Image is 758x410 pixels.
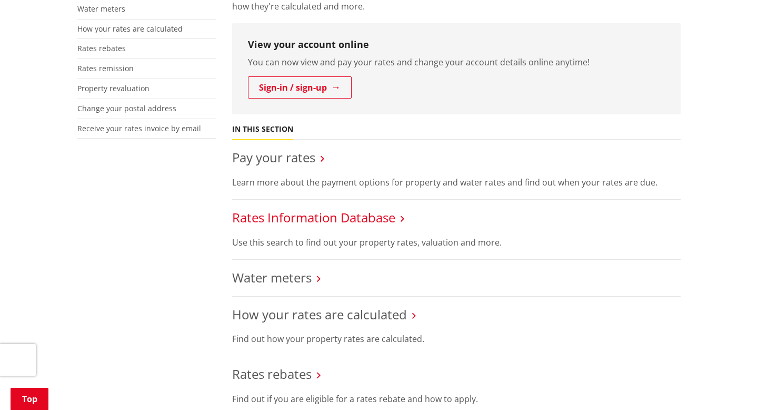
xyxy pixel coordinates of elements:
[232,393,681,405] p: Find out if you are eligible for a rates rebate and how to apply.
[232,176,681,189] p: Learn more about the payment options for property and water rates and find out when your rates ar...
[11,388,48,410] a: Top
[232,125,293,134] h5: In this section
[232,149,315,166] a: Pay your rates
[710,366,747,404] iframe: Messenger Launcher
[77,24,183,34] a: How your rates are calculated
[77,103,176,113] a: Change your postal address
[232,306,407,323] a: How your rates are calculated
[232,333,681,345] p: Find out how your property rates are calculated.
[232,365,312,383] a: Rates rebates
[77,43,126,53] a: Rates rebates
[232,209,395,226] a: Rates Information Database
[77,63,134,73] a: Rates remission
[248,56,665,69] p: You can now view and pay your rates and change your account details online anytime!
[77,123,201,133] a: Receive your rates invoice by email
[248,76,352,99] a: Sign-in / sign-up
[77,83,149,93] a: Property revaluation
[232,269,312,286] a: Water meters
[232,236,681,249] p: Use this search to find out your property rates, valuation and more.
[248,39,665,51] h3: View your account online
[77,4,125,14] a: Water meters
